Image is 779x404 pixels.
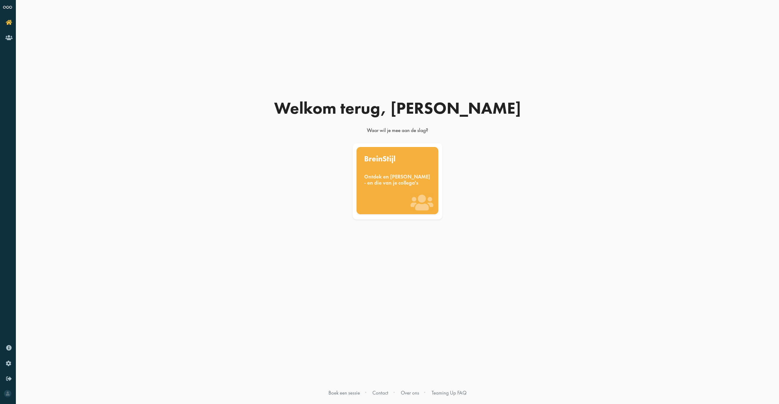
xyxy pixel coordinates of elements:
div: Ontdek en [PERSON_NAME] - en die van je collega's [364,174,431,186]
a: Teaming Up FAQ [432,389,466,396]
div: Welkom terug, [PERSON_NAME] [251,100,544,116]
a: Boek een sessie [328,389,360,396]
a: Over ons [401,389,419,396]
a: BreinStijl Ontdek en [PERSON_NAME] - en die van je collega's [351,143,444,220]
div: Waar wil je mee aan de slag? [251,127,544,137]
div: BreinStijl [364,155,431,163]
a: Contact [372,389,388,396]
